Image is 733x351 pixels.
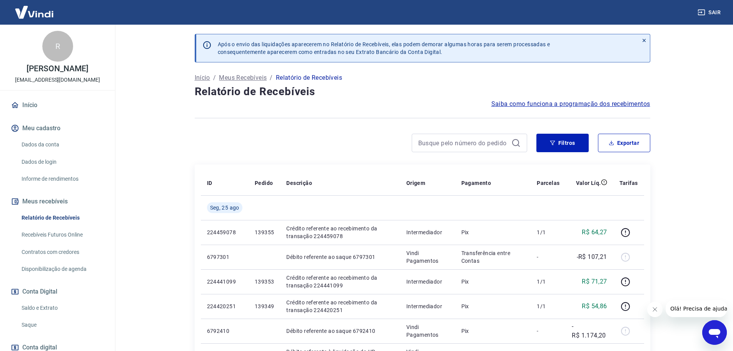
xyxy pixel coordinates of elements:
[286,225,394,240] p: Crédito referente ao recebimento da transação 224459078
[210,204,239,212] span: Seg, 25 ago
[9,283,106,300] button: Conta Digital
[577,252,607,262] p: -R$ 107,21
[286,253,394,261] p: Débito referente ao saque 6797301
[207,278,242,286] p: 224441099
[218,40,550,56] p: Após o envio das liquidações aparecerem no Relatório de Recebíveis, elas podem demorar algumas ho...
[702,320,727,345] iframe: Botão para abrir a janela de mensagens
[18,210,106,226] a: Relatório de Recebíveis
[270,73,272,82] p: /
[598,134,650,152] button: Exportar
[406,249,449,265] p: Vindi Pagamentos
[696,5,724,20] button: Sair
[461,278,525,286] p: Pix
[18,227,106,243] a: Recebíveis Futuros Online
[18,317,106,333] a: Saque
[15,76,100,84] p: [EMAIL_ADDRESS][DOMAIN_NAME]
[619,179,638,187] p: Tarifas
[647,302,663,317] iframe: Fechar mensagem
[491,99,650,109] a: Saiba como funciona a programação dos recebimentos
[572,322,607,340] p: -R$ 1.174,20
[213,73,216,82] p: /
[207,179,212,187] p: ID
[27,65,88,73] p: [PERSON_NAME]
[207,302,242,310] p: 224420251
[18,244,106,260] a: Contratos com credores
[276,73,342,82] p: Relatório de Recebíveis
[537,302,559,310] p: 1/1
[406,179,425,187] p: Origem
[406,278,449,286] p: Intermediador
[207,253,242,261] p: 6797301
[219,73,267,82] a: Meus Recebíveis
[406,323,449,339] p: Vindi Pagamentos
[406,228,449,236] p: Intermediador
[18,137,106,153] a: Dados da conta
[195,73,210,82] a: Início
[18,261,106,277] a: Disponibilização de agenda
[286,274,394,289] p: Crédito referente ao recebimento da transação 224441099
[286,327,394,335] p: Débito referente ao saque 6792410
[286,179,312,187] p: Descrição
[255,278,274,286] p: 139353
[9,97,106,114] a: Início
[255,228,274,236] p: 139355
[576,179,601,187] p: Valor Líq.
[461,249,525,265] p: Transferência entre Contas
[18,300,106,316] a: Saldo e Extrato
[255,302,274,310] p: 139349
[537,327,559,335] p: -
[207,228,242,236] p: 224459078
[461,228,525,236] p: Pix
[461,179,491,187] p: Pagamento
[195,84,650,99] h4: Relatório de Recebíveis
[537,228,559,236] p: 1/1
[537,278,559,286] p: 1/1
[461,302,525,310] p: Pix
[9,120,106,137] button: Meu cadastro
[461,327,525,335] p: Pix
[666,300,727,317] iframe: Mensagem da empresa
[9,193,106,210] button: Meus recebíveis
[42,31,73,62] div: R
[537,253,559,261] p: -
[418,137,508,149] input: Busque pelo número do pedido
[582,228,607,237] p: R$ 64,27
[18,154,106,170] a: Dados de login
[9,0,59,24] img: Vindi
[286,299,394,314] p: Crédito referente ao recebimento da transação 224420251
[582,302,607,311] p: R$ 54,86
[536,134,589,152] button: Filtros
[5,5,65,12] span: Olá! Precisa de ajuda?
[406,302,449,310] p: Intermediador
[582,277,607,286] p: R$ 71,27
[207,327,242,335] p: 6792410
[537,179,559,187] p: Parcelas
[18,171,106,187] a: Informe de rendimentos
[255,179,273,187] p: Pedido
